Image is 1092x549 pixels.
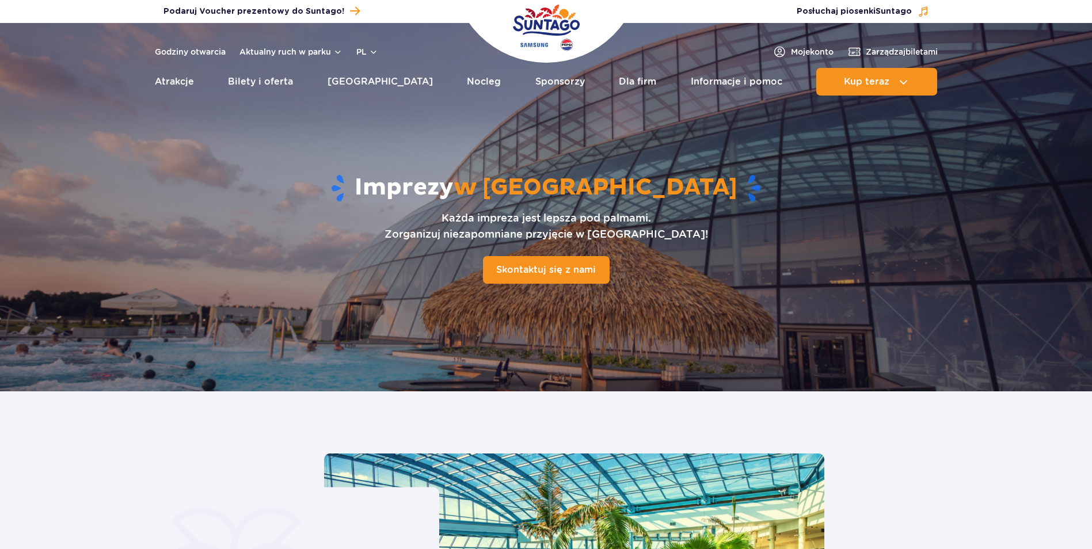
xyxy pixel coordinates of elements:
[496,264,596,275] span: Skontaktuj się z nami
[535,68,585,96] a: Sponsorzy
[866,46,938,58] span: Zarządzaj biletami
[876,7,912,16] span: Suntago
[483,256,610,284] a: Skontaktuj się z nami
[797,6,929,17] button: Posłuchaj piosenkiSuntago
[791,46,834,58] span: Moje konto
[155,46,226,58] a: Godziny otwarcia
[163,6,344,17] span: Podaruj Voucher prezentowy do Suntago!
[176,173,916,203] h1: Imprezy
[816,68,937,96] button: Kup teraz
[228,68,293,96] a: Bilety i oferta
[847,45,938,59] a: Zarządzajbiletami
[328,68,433,96] a: [GEOGRAPHIC_DATA]
[356,46,378,58] button: pl
[239,47,343,56] button: Aktualny ruch w parku
[163,3,360,19] a: Podaruj Voucher prezentowy do Suntago!
[454,173,737,202] span: w [GEOGRAPHIC_DATA]
[619,68,656,96] a: Dla firm
[385,210,708,242] p: Każda impreza jest lepsza pod palmami. Zorganizuj niezapomniane przyjęcie w [GEOGRAPHIC_DATA]!
[773,45,834,59] a: Mojekonto
[844,77,889,87] span: Kup teraz
[691,68,782,96] a: Informacje i pomoc
[797,6,912,17] span: Posłuchaj piosenki
[155,68,194,96] a: Atrakcje
[467,68,501,96] a: Nocleg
